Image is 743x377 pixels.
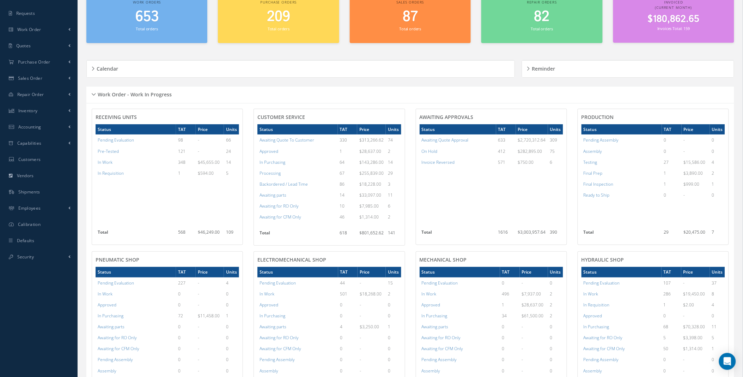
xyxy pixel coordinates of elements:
[386,288,401,299] td: 2
[548,299,563,310] td: 2
[176,343,196,354] td: 0
[260,280,296,286] a: Pending Evaluation
[135,7,159,27] span: 653
[584,368,602,374] a: Assembly
[681,267,710,277] th: Price
[584,346,625,352] a: Awaiting for CFM Only
[581,227,662,241] th: Total
[176,124,196,134] th: TAT
[422,291,437,297] a: In Work
[224,321,239,332] td: 0
[684,192,685,198] span: -
[360,335,361,341] span: -
[710,299,725,310] td: 4
[198,346,199,352] span: -
[98,324,124,330] a: Awaiting parts
[386,211,401,222] td: 2
[420,257,563,263] h4: MECHANICAL SHOP
[522,291,541,297] span: $7,937.00
[224,332,239,343] td: 0
[518,148,542,154] span: $282,895.00
[662,146,682,157] td: 0
[584,137,619,143] a: Pending Assembly
[16,43,31,49] span: Quotes
[683,313,685,319] span: -
[338,146,358,157] td: 1
[360,313,361,319] span: -
[584,302,610,308] a: In Requisition
[584,192,610,198] a: Ready to Ship
[260,357,295,363] a: Pending Assembly
[338,179,358,190] td: 86
[338,168,358,179] td: 67
[338,211,358,222] td: 46
[548,310,563,321] td: 2
[683,291,705,297] span: $19,450.00
[420,227,496,241] th: Total
[683,324,705,330] span: $70,328.00
[260,137,314,143] a: Awaiting Quote To Customer
[176,227,196,241] td: 568
[198,335,199,341] span: -
[257,228,337,242] th: Total
[17,254,34,260] span: Security
[96,257,239,263] h4: PNEUMATIC SHOP
[496,157,516,168] td: 571
[198,229,220,235] span: $46,249.00
[522,324,523,330] span: -
[176,157,196,168] td: 348
[98,137,134,143] a: Pending Evaluation
[520,267,548,277] th: Price
[662,168,682,179] td: 1
[224,310,239,321] td: 1
[359,170,384,176] span: $255,839.00
[584,181,614,187] a: Final Inspection
[17,26,41,32] span: Work Order
[18,205,41,211] span: Employees
[359,192,381,198] span: $33,097.00
[662,277,681,288] td: 107
[260,302,278,308] a: Approved
[548,134,563,145] td: 309
[18,156,41,162] span: Customers
[98,368,116,374] a: Assembly
[198,280,199,286] span: -
[662,288,681,299] td: 286
[422,346,463,352] a: Awaiting for CFM Only
[359,181,381,187] span: $18,228.00
[386,267,401,277] th: Units
[18,59,50,65] span: Purchase Order
[662,321,681,332] td: 68
[548,288,563,299] td: 2
[360,324,379,330] span: $3,250.00
[260,291,274,297] a: In Work
[260,346,301,352] a: Awaiting for CFM Only
[260,335,299,341] a: Awaiting for RO Only
[338,124,358,134] th: TAT
[176,310,196,321] td: 72
[338,228,358,242] td: 618
[198,302,199,308] span: -
[662,190,682,201] td: 0
[422,148,438,154] a: On Hold
[224,299,239,310] td: 0
[662,299,681,310] td: 1
[257,267,338,277] th: Status
[662,267,681,277] th: TAT
[422,324,449,330] a: Awaiting parts
[500,321,520,332] td: 0
[710,332,725,343] td: 5
[657,26,690,31] small: Invoices Total: 159
[662,343,681,354] td: 50
[548,124,563,134] th: Units
[522,346,523,352] span: -
[386,321,401,332] td: 1
[655,5,692,10] span: (Current Month)
[338,267,358,277] th: TAT
[386,168,401,179] td: 29
[260,148,278,154] a: Approved
[360,291,382,297] span: $18,268.00
[530,64,555,72] h5: Reminder
[581,257,725,263] h4: HYDRAULIC SHOP
[548,343,563,354] td: 0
